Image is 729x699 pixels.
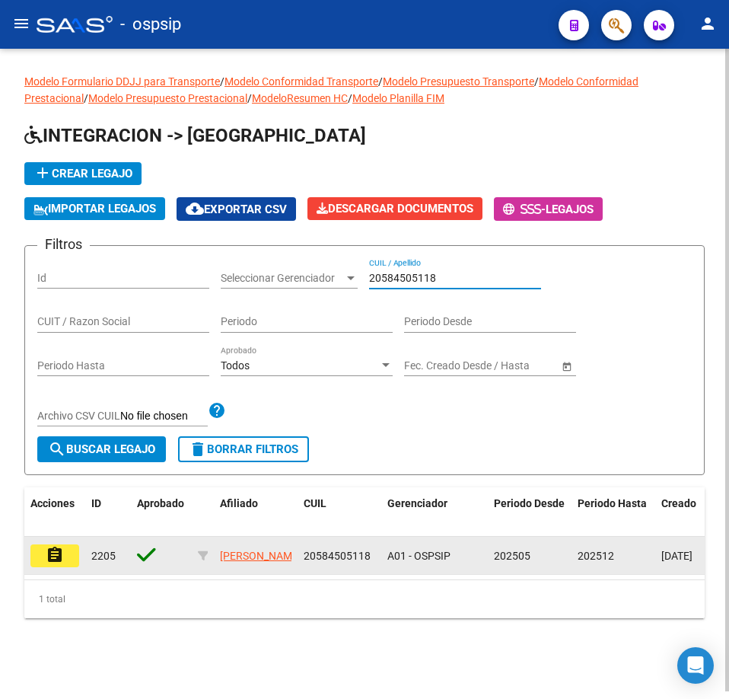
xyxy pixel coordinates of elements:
[220,550,301,562] span: [PERSON_NAME]
[46,546,64,564] mat-icon: assignment
[387,550,450,562] span: A01 - OSPSIP
[24,197,165,220] button: IMPORTAR LEGAJOS
[224,75,378,88] a: Modelo Conformidad Transporte
[33,202,156,215] span: IMPORTAR LEGAJOS
[655,487,724,538] datatable-header-cell: Creado
[48,440,66,458] mat-icon: search
[404,359,460,372] input: Fecha inicio
[30,497,75,509] span: Acciones
[208,401,226,420] mat-icon: help
[12,14,30,33] mat-icon: menu
[33,164,52,182] mat-icon: add
[578,497,647,509] span: Periodo Hasta
[494,550,530,562] span: 202505
[91,550,116,562] span: 2205
[304,497,326,509] span: CUIL
[473,359,547,372] input: Fecha fin
[24,162,142,185] button: Crear Legajo
[85,487,131,538] datatable-header-cell: ID
[24,125,366,146] span: INTEGRACION -> [GEOGRAPHIC_DATA]
[304,550,371,562] span: 20584505118
[178,436,309,462] button: Borrar Filtros
[48,442,155,456] span: Buscar Legajo
[559,358,575,374] button: Open calendar
[186,199,204,218] mat-icon: cloud_download
[177,197,296,221] button: Exportar CSV
[494,497,565,509] span: Periodo Desde
[186,203,287,216] span: Exportar CSV
[221,359,250,372] span: Todos
[503,203,546,216] span: -
[661,550,692,562] span: [DATE]
[488,487,571,538] datatable-header-cell: Periodo Desde
[91,497,101,509] span: ID
[131,487,192,538] datatable-header-cell: Aprobado
[387,497,447,509] span: Gerenciador
[494,197,603,221] button: -Legajos
[37,234,90,255] h3: Filtros
[677,647,714,684] div: Open Intercom Messenger
[571,487,655,538] datatable-header-cell: Periodo Hasta
[383,75,534,88] a: Modelo Presupuesto Transporte
[24,487,85,538] datatable-header-cell: Acciones
[352,92,444,104] a: Modelo Planilla FIM
[120,8,181,41] span: - ospsip
[120,410,208,423] input: Archivo CSV CUIL
[307,197,482,220] button: Descargar Documentos
[661,497,696,509] span: Creado
[221,272,344,285] span: Seleccionar Gerenciador
[220,497,258,509] span: Afiliado
[24,580,705,618] div: 1 total
[546,203,594,216] span: Legajos
[214,487,298,538] datatable-header-cell: Afiliado
[24,75,220,88] a: Modelo Formulario DDJJ para Transporte
[37,410,120,422] span: Archivo CSV CUIL
[699,14,717,33] mat-icon: person
[298,487,381,538] datatable-header-cell: CUIL
[189,440,207,458] mat-icon: delete
[24,73,705,618] div: / / / / / /
[88,92,247,104] a: Modelo Presupuesto Prestacional
[189,442,298,456] span: Borrar Filtros
[137,497,184,509] span: Aprobado
[33,167,132,180] span: Crear Legajo
[37,436,166,462] button: Buscar Legajo
[381,487,488,538] datatable-header-cell: Gerenciador
[317,202,473,215] span: Descargar Documentos
[578,550,614,562] span: 202512
[252,92,348,104] a: ModeloResumen HC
